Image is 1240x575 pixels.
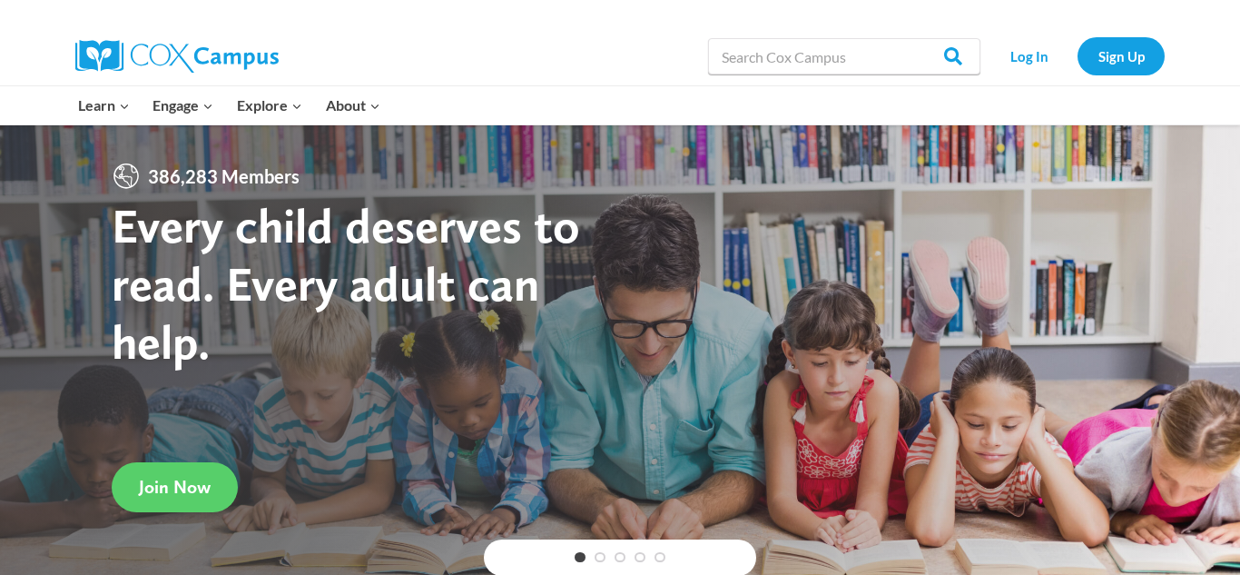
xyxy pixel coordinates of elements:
[66,86,391,124] nav: Primary Navigation
[326,94,380,117] span: About
[75,40,279,73] img: Cox Campus
[595,552,605,563] a: 2
[708,38,980,74] input: Search Cox Campus
[112,462,238,512] a: Join Now
[575,552,586,563] a: 1
[635,552,645,563] a: 4
[615,552,625,563] a: 3
[141,162,307,191] span: 386,283 Members
[237,94,302,117] span: Explore
[989,37,1068,74] a: Log In
[989,37,1165,74] nav: Secondary Navigation
[1078,37,1165,74] a: Sign Up
[139,476,211,498] span: Join Now
[78,94,130,117] span: Learn
[153,94,213,117] span: Engage
[654,552,665,563] a: 5
[112,196,580,370] strong: Every child deserves to read. Every adult can help.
